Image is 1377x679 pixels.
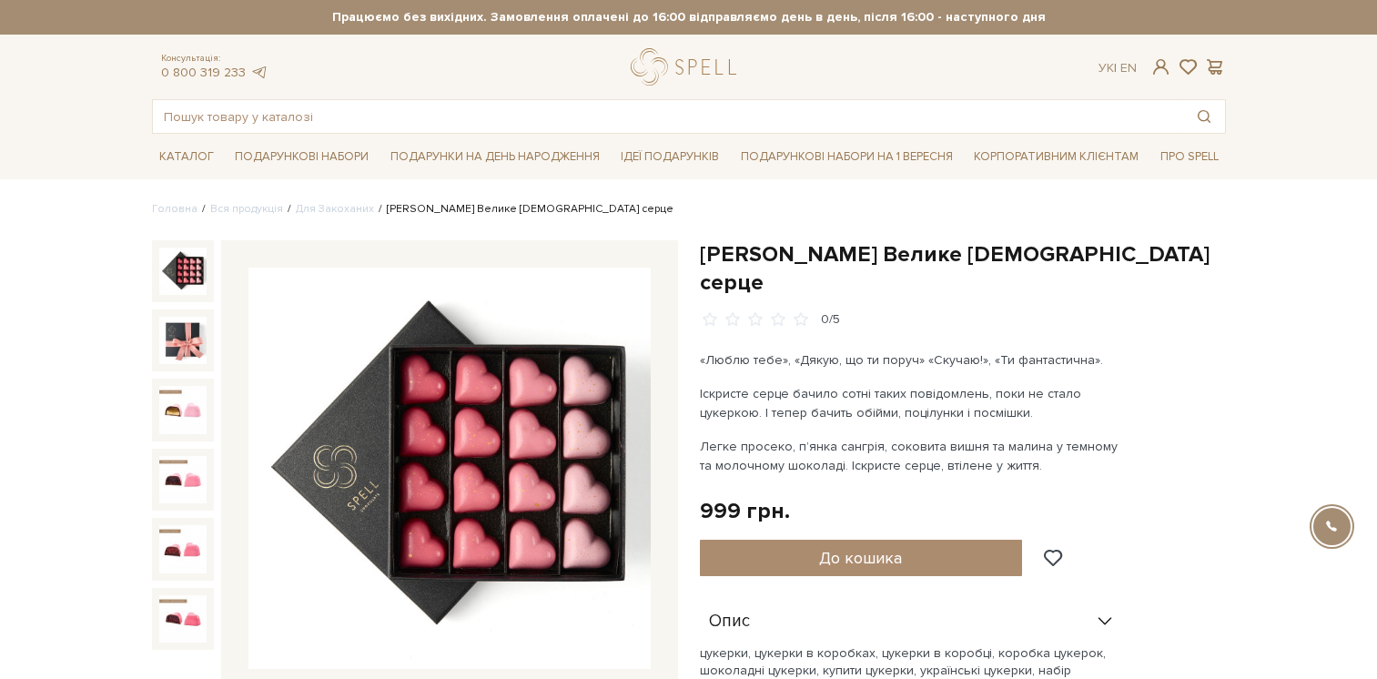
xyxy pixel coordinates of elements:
[734,141,960,172] a: Подарункові набори на 1 Вересня
[248,268,651,670] img: Сет цукерок Велике іскристе серце
[161,65,246,80] a: 0 800 319 233
[700,497,790,525] div: 999 грн.
[374,201,673,218] li: [PERSON_NAME] Велике [DEMOGRAPHIC_DATA] серце
[296,202,374,216] a: Для Закоханих
[700,437,1127,475] p: Легке просеко, п’янка сангрія, соковита вишня та малина у темному та молочному шоколаді. Іскристе...
[819,548,902,568] span: До кошика
[159,595,207,643] img: Сет цукерок Велике іскристе серце
[1114,60,1117,76] span: |
[210,202,283,216] a: Вся продукція
[631,48,744,86] a: logo
[152,9,1226,25] strong: Працюємо без вихідних. Замовлення оплачені до 16:00 відправляємо день в день, після 16:00 - насту...
[700,240,1226,297] h1: [PERSON_NAME] Велике [DEMOGRAPHIC_DATA] серце
[159,525,207,573] img: Сет цукерок Велике іскристе серце
[159,456,207,503] img: Сет цукерок Велике іскристе серце
[152,202,197,216] a: Головна
[821,311,840,329] div: 0/5
[159,317,207,364] img: Сет цукерок Велике іскристе серце
[159,248,207,295] img: Сет цукерок Велике іскристе серце
[153,100,1183,133] input: Пошук товару у каталозі
[250,65,268,80] a: telegram
[700,540,1023,576] button: До кошика
[700,350,1127,370] p: «Люблю тебе», «Дякую, що ти поруч» «Скучаю!», «Ти фантастична».
[152,143,221,171] a: Каталог
[700,384,1127,422] p: Іскристе серце бачило сотні таких повідомлень, поки не стало цукеркою. І тепер бачить обійми, поц...
[1099,60,1137,76] div: Ук
[383,143,607,171] a: Подарунки на День народження
[1183,100,1225,133] button: Пошук товару у каталозі
[709,613,750,630] span: Опис
[161,53,268,65] span: Консультація:
[228,143,376,171] a: Подарункові набори
[1120,60,1137,76] a: En
[1153,143,1226,171] a: Про Spell
[159,386,207,433] img: Сет цукерок Велике іскристе серце
[613,143,726,171] a: Ідеї подарунків
[967,141,1146,172] a: Корпоративним клієнтам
